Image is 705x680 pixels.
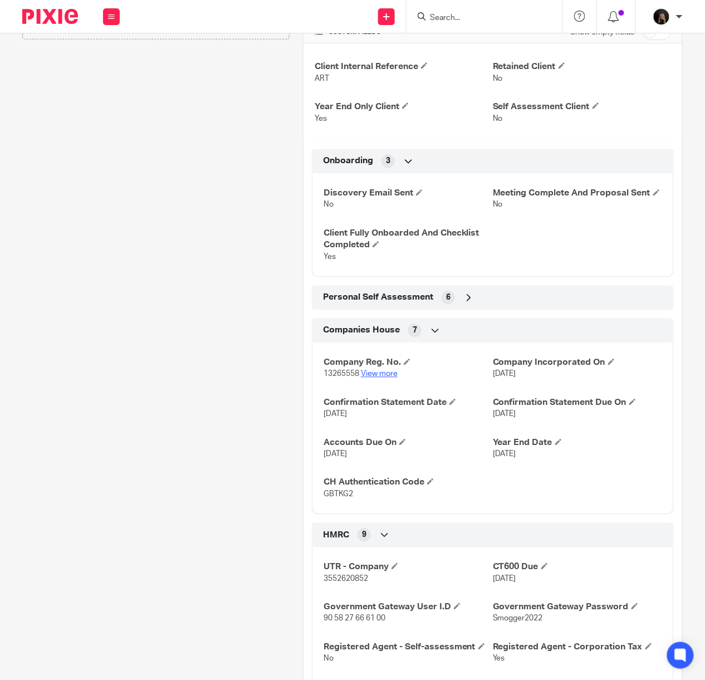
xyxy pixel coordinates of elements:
[324,601,493,613] h4: Government Gateway User I.D
[324,253,336,261] span: Yes
[493,101,671,112] h4: Self Assessment Client
[493,655,505,663] span: Yes
[493,561,662,573] h4: CT600 Due
[362,530,366,541] span: 9
[446,292,451,304] span: 6
[386,156,390,167] span: 3
[324,615,385,623] span: 90 58 27 66 61 00
[361,370,398,378] a: View more
[493,601,662,613] h4: Government Gateway Password
[493,357,662,369] h4: Company Incorporated On
[653,8,670,26] img: 455A9867.jpg
[324,228,493,252] h4: Client Fully Onboarded And Checklist Completed
[323,155,373,167] span: Onboarding
[324,561,493,573] h4: UTR - Company
[493,188,662,199] h4: Meeting Complete And Proposal Sent
[493,437,662,449] h4: Year End Date
[22,9,78,24] img: Pixie
[324,491,353,498] span: GBTKG2
[323,292,433,304] span: Personal Self Assessment
[493,451,516,458] span: [DATE]
[324,201,334,209] span: No
[493,410,516,418] span: [DATE]
[324,575,368,583] span: 3552620852
[413,325,417,336] span: 7
[493,201,503,209] span: No
[324,397,493,409] h4: Confirmation Statement Date
[493,370,516,378] span: [DATE]
[324,370,359,378] span: 13265558
[315,101,493,112] h4: Year End Only Client
[493,61,671,72] h4: Retained Client
[493,115,503,123] span: No
[324,655,334,663] span: No
[324,188,493,199] h4: Discovery Email Sent
[323,325,400,336] span: Companies House
[324,437,493,449] h4: Accounts Due On
[493,642,662,653] h4: Registered Agent - Corporation Tax
[315,75,329,82] span: ART
[324,357,493,369] h4: Company Reg. No.
[324,451,347,458] span: [DATE]
[324,410,347,418] span: [DATE]
[315,61,493,72] h4: Client Internal Reference
[324,642,493,653] h4: Registered Agent - Self-assessment
[315,115,327,123] span: Yes
[493,575,516,583] span: [DATE]
[493,75,503,82] span: No
[429,13,529,23] input: Search
[324,477,493,488] h4: CH Authentication Code
[493,397,662,409] h4: Confirmation Statement Due On
[323,530,349,541] span: HMRC
[493,615,543,623] span: Smogger2022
